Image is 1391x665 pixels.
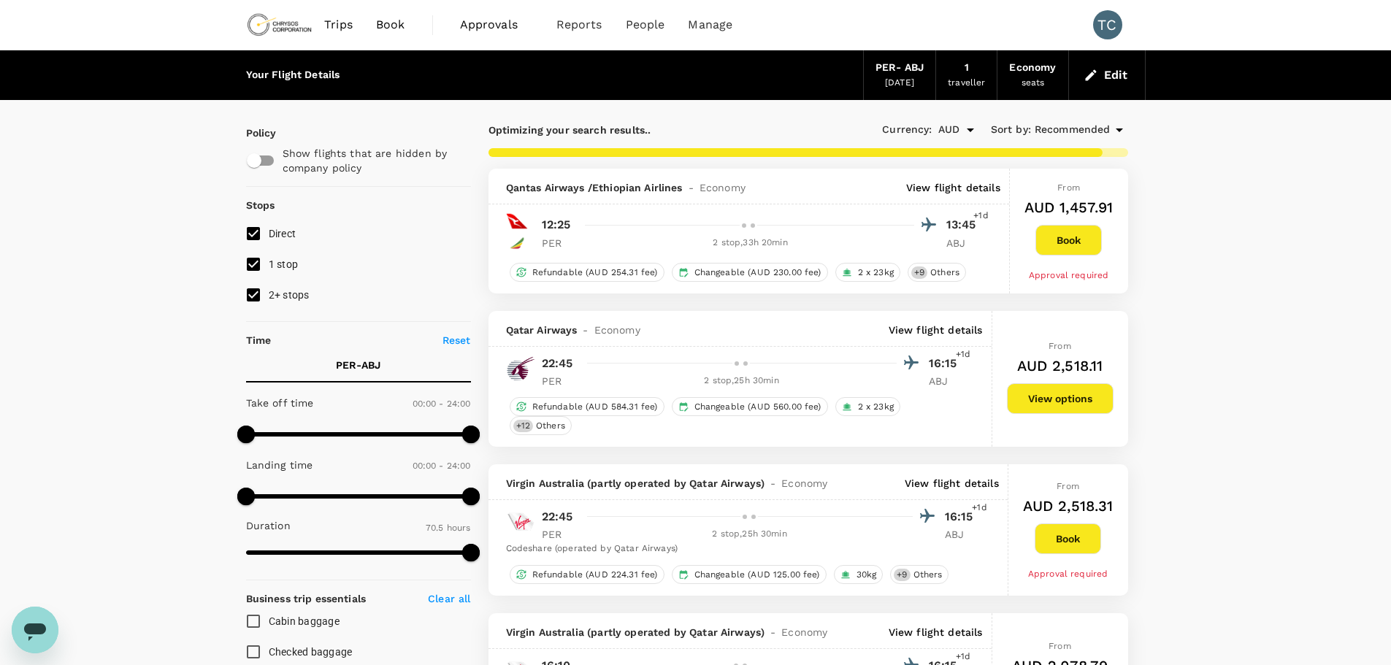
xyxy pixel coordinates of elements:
img: QF [506,210,528,232]
p: Clear all [428,591,470,606]
span: From [1057,182,1080,193]
div: Economy [1009,60,1056,76]
strong: Stops [246,199,275,211]
button: Book [1035,523,1101,554]
span: Cabin baggage [269,615,340,627]
div: 2 stop , 25h 30min [587,374,897,388]
span: 2+ stops [269,289,310,301]
span: Book [376,16,405,34]
span: Economy [781,476,827,491]
p: PER - ABJ [336,358,380,372]
p: View flight details [889,323,983,337]
span: Virgin Australia (partly operated by Qatar Airways) [506,476,765,491]
span: - [683,180,700,195]
span: Currency : [882,122,932,138]
span: Economy [700,180,746,195]
button: Edit [1081,64,1133,87]
div: 2 stop , 25h 30min [587,527,913,542]
div: Changeable (AUD 125.00 fee) [672,565,827,584]
p: Show flights that are hidden by company policy [283,146,461,175]
span: 00:00 - 24:00 [413,461,471,471]
span: Virgin Australia (partly operated by Qatar Airways) [506,625,765,639]
div: 2 stop , 33h 20min [587,236,914,250]
div: PER - ABJ [875,60,924,76]
span: Refundable (AUD 584.31 fee) [526,401,664,413]
img: QR [506,354,535,383]
p: 22:45 [542,355,573,372]
span: Approval required [1029,270,1109,280]
p: Landing time [246,458,313,472]
div: Codeshare (operated by Qatar Airways) [506,542,981,556]
span: Manage [688,16,732,34]
p: ABJ [929,374,965,388]
p: 16:15 [929,355,965,372]
h6: AUD 1,457.91 [1024,196,1114,219]
span: Qantas Airways / Ethiopian Airlines [506,180,683,195]
div: 30kg [834,565,884,584]
p: Time [246,333,272,347]
p: View flight details [889,625,983,639]
span: Approvals [460,16,533,34]
span: Others [908,569,949,581]
p: PER [542,236,578,250]
button: View options [1007,383,1114,414]
span: 2 x 23kg [852,266,900,279]
span: Economy [781,625,827,639]
img: ET [506,232,528,254]
span: +1d [956,650,970,664]
span: +1d [956,347,970,362]
div: Changeable (AUD 230.00 fee) [672,263,828,282]
span: + 9 [911,266,927,279]
div: seats [1022,76,1045,91]
span: Refundable (AUD 254.31 fee) [526,266,664,279]
p: PER [542,527,578,542]
p: 13:45 [946,216,983,234]
p: Reset [442,333,471,347]
span: Checked baggage [269,646,353,658]
span: Changeable (AUD 560.00 fee) [689,401,827,413]
img: VA [506,507,535,537]
span: 00:00 - 24:00 [413,399,471,409]
span: From [1057,481,1079,491]
div: +12Others [510,416,572,435]
div: Your Flight Details [246,67,340,83]
span: Direct [269,228,296,239]
span: - [577,323,594,337]
span: 1 stop [269,258,299,270]
span: +1d [973,209,988,223]
p: ABJ [945,527,981,542]
p: PER [542,374,578,388]
span: People [626,16,665,34]
p: 16:15 [945,508,981,526]
p: Duration [246,518,291,533]
span: Approval required [1028,569,1108,579]
span: 2 x 23kg [852,401,900,413]
div: traveller [948,76,985,91]
span: Refundable (AUD 224.31 fee) [526,569,664,581]
p: View flight details [906,180,1000,195]
p: ABJ [946,236,983,250]
button: Book [1035,225,1102,255]
div: TC [1093,10,1122,39]
span: From [1049,341,1071,351]
h6: AUD 2,518.31 [1023,494,1114,518]
p: Take off time [246,396,314,410]
h6: AUD 2,518.11 [1017,354,1103,377]
div: 2 x 23kg [835,397,900,416]
span: +1d [972,501,986,515]
span: Sort by : [991,122,1031,138]
span: Changeable (AUD 230.00 fee) [689,266,827,279]
p: Optimizing your search results.. [488,123,808,137]
p: 12:25 [542,216,571,234]
iframe: Button to launch messaging window [12,607,58,653]
span: + 9 [894,569,910,581]
span: + 12 [513,420,533,432]
div: Changeable (AUD 560.00 fee) [672,397,828,416]
div: 1 [965,60,969,76]
button: Open [960,120,981,140]
span: Recommended [1035,122,1111,138]
div: Refundable (AUD 224.31 fee) [510,565,664,584]
span: Others [924,266,965,279]
span: Reports [556,16,602,34]
strong: Business trip essentials [246,593,367,604]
